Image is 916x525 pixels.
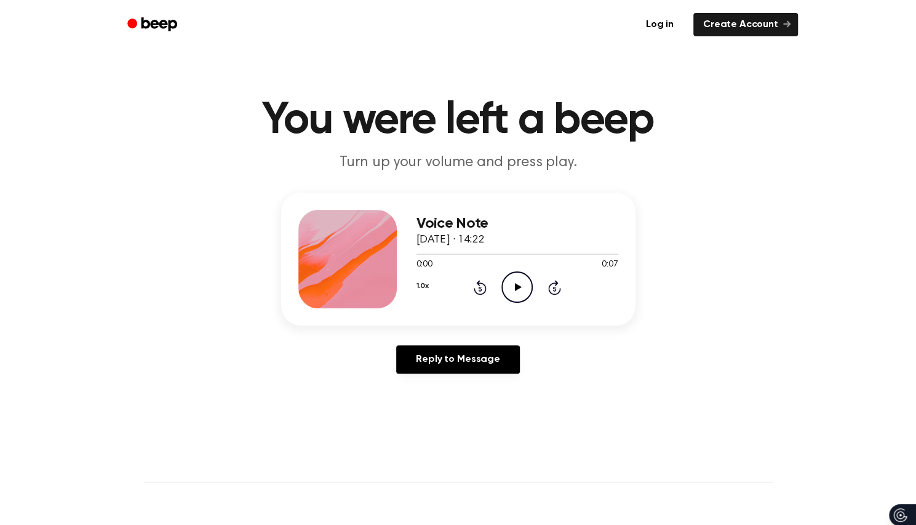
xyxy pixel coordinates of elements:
a: Log in [634,10,686,39]
a: Reply to Message [396,345,519,374]
button: 1.0x [416,276,429,297]
span: 0:07 [602,258,618,271]
p: Turn up your volume and press play. [222,153,695,173]
h1: You were left a beep [143,98,773,143]
a: Beep [119,13,188,37]
h3: Voice Note [416,215,618,232]
span: [DATE] · 14:22 [416,234,484,246]
span: 0:00 [416,258,432,271]
a: Create Account [693,13,798,36]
